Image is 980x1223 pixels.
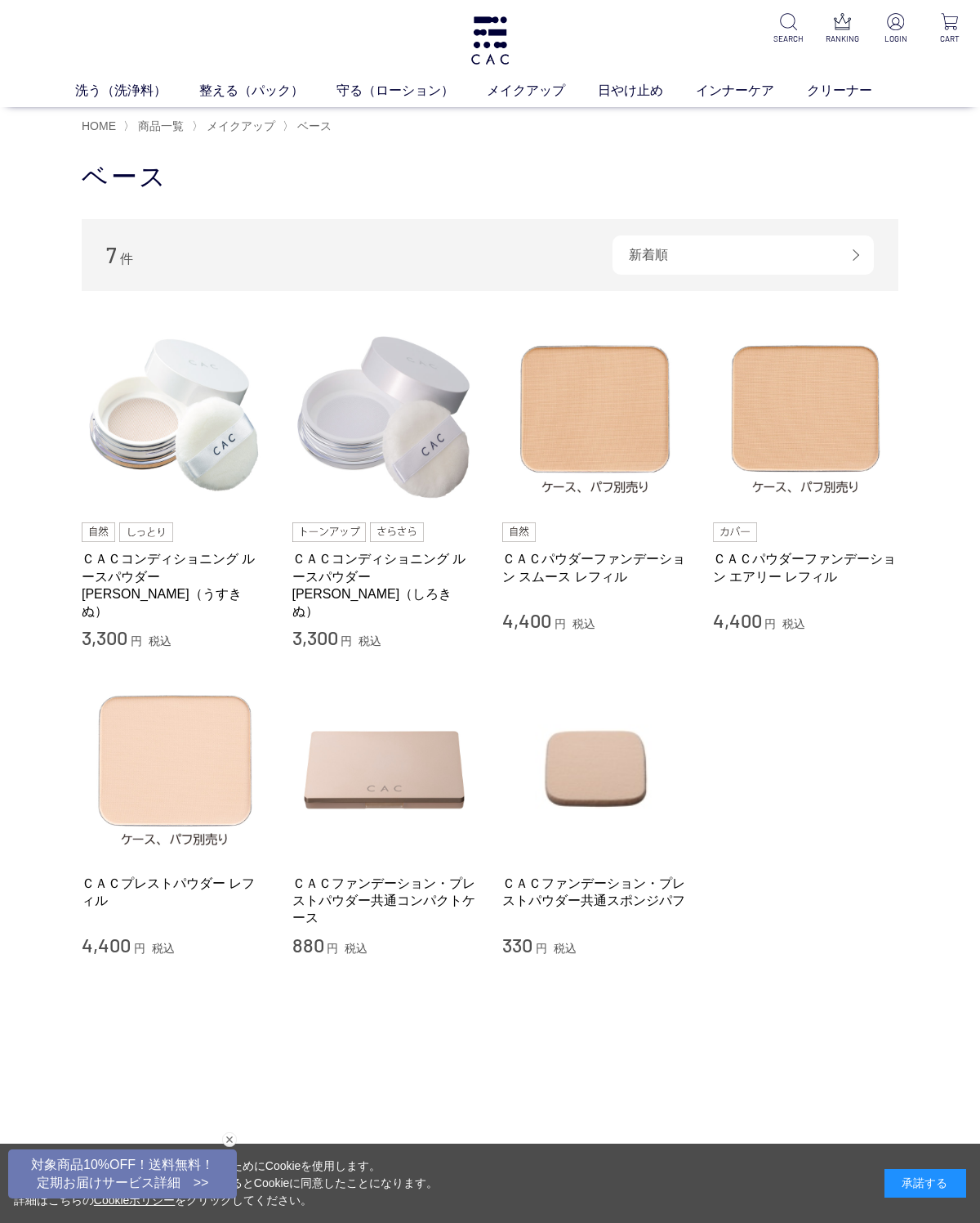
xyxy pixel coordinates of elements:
[292,625,338,649] span: 3,300
[135,119,184,132] a: 商品一覧
[119,522,173,542] img: しっとり
[82,875,268,910] a: ＣＡＣプレストパウダー レフィル
[149,634,171,647] span: 税込
[138,119,184,132] span: 商品一覧
[199,81,336,101] a: 整える（パック）
[713,324,899,510] img: ＣＡＣパウダーファンデーション エアリー レフィル
[782,617,805,630] span: 税込
[123,119,188,134] li: 〉
[82,324,268,510] img: ＣＡＣコンディショニング ルースパウダー 薄絹（うすきぬ）
[106,242,117,267] span: 7
[82,625,127,649] span: 3,300
[292,875,479,927] a: ＣＡＣファンデーション・プレストパウダー共通コンパクトケース
[82,159,898,195] h1: ベース
[292,933,324,956] span: 880
[879,33,913,45] p: LOGIN
[502,675,688,862] img: ＣＡＣファンデーション・プレストパウダー共通スポンジパフ
[764,617,776,630] span: 円
[134,942,145,955] span: 円
[696,81,807,101] a: インナーケア
[572,617,595,630] span: 税込
[207,119,275,132] span: メイクアップ
[502,875,688,910] a: ＣＡＣファンデーション・プレストパウダー共通スポンジパフ
[292,675,479,862] img: ＣＡＣファンデーション・プレストパウダー共通コンパクトケース
[502,608,551,632] span: 4,400
[75,81,199,101] a: 洗う（洗浄料）
[82,675,268,862] img: ＣＡＣプレストパウダー レフィル
[771,13,805,45] a: SEARCH
[336,81,487,101] a: 守る（ローション）
[82,550,268,620] a: ＣＡＣコンディショニング ルースパウダー [PERSON_NAME]（うすきぬ）
[807,81,905,101] a: クリーナー
[327,942,338,955] span: 円
[713,608,762,632] span: 4,400
[933,13,967,45] a: CART
[502,550,688,585] a: ＣＡＣパウダーファンデーション スムース レフィル
[131,634,142,647] span: 円
[283,119,336,134] li: 〉
[152,942,175,955] span: 税込
[469,16,511,65] img: logo
[292,550,479,620] a: ＣＡＣコンディショニング ルースパウダー [PERSON_NAME]（しろきぬ）
[536,942,547,955] span: 円
[82,522,115,542] img: 自然
[502,933,532,956] span: 330
[825,13,859,45] a: RANKING
[555,617,566,630] span: 円
[879,13,913,45] a: LOGIN
[120,252,133,266] span: 件
[82,933,131,956] span: 4,400
[502,522,536,542] img: 自然
[884,1169,966,1198] div: 承諾する
[713,550,899,585] a: ＣＡＣパウダーファンデーション エアリー レフィル
[771,33,805,45] p: SEARCH
[713,522,757,542] img: カバー
[292,324,479,510] img: ＣＡＣコンディショニング ルースパウダー 白絹（しろきぬ）
[598,81,696,101] a: 日やけ止め
[502,324,688,510] img: ＣＡＣパウダーファンデーション スムース レフィル
[294,119,332,132] a: ベース
[359,634,381,647] span: 税込
[612,235,874,275] div: 新着順
[203,119,275,132] a: メイクアップ
[297,119,332,132] span: ベース
[292,522,367,542] img: トーンアップ
[370,522,424,542] img: さらさら
[487,81,598,101] a: メイクアップ
[825,33,859,45] p: RANKING
[345,942,367,955] span: 税込
[341,634,352,647] span: 円
[82,119,116,132] a: HOME
[933,33,967,45] p: CART
[554,942,577,955] span: 税込
[192,119,279,134] li: 〉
